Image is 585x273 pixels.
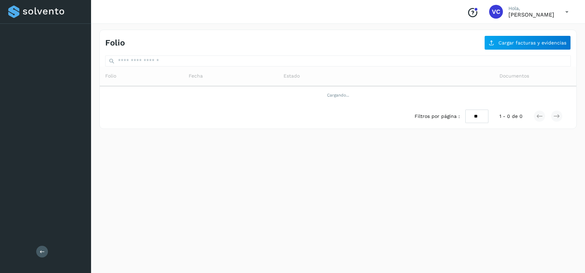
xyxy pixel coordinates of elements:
[100,86,576,104] td: Cargando...
[284,72,300,80] span: Estado
[499,72,529,80] span: Documentos
[105,72,116,80] span: Folio
[484,36,571,50] button: Cargar facturas y evidencias
[498,40,566,45] span: Cargar facturas y evidencias
[499,113,523,120] span: 1 - 0 de 0
[105,38,125,48] h4: Folio
[508,11,554,18] p: Viridiana Cruz
[189,72,203,80] span: Fecha
[415,113,460,120] span: Filtros por página :
[508,6,554,11] p: Hola,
